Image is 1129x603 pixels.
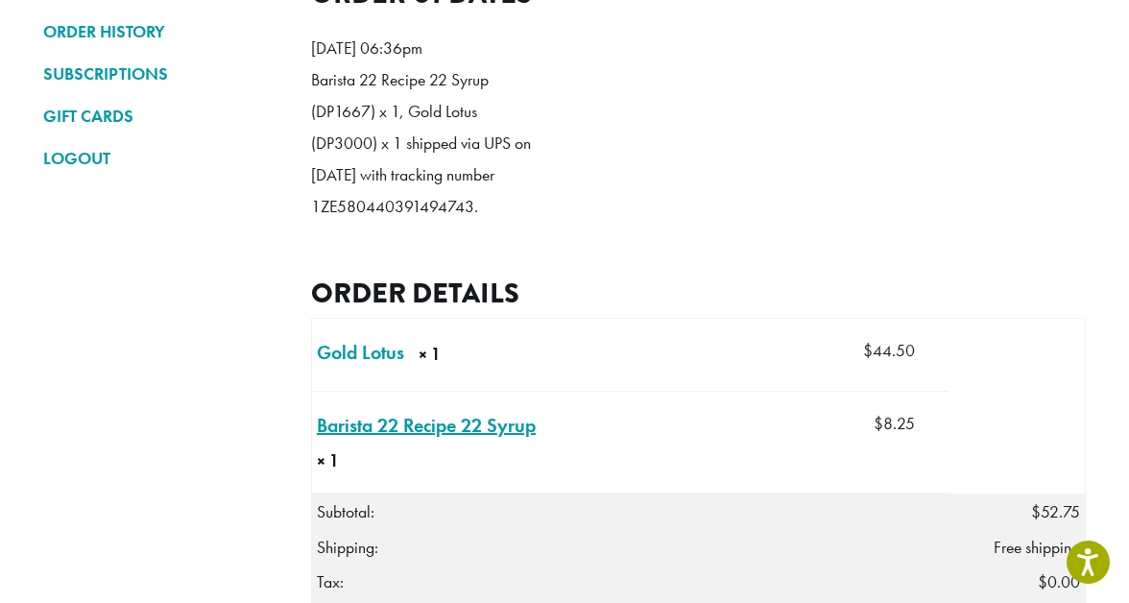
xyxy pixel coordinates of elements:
[312,565,949,599] th: Tax:
[43,100,282,133] a: GIFT CARDS
[949,530,1086,565] td: Free shipping
[1038,571,1080,592] span: 0.00
[43,15,282,48] a: ORDER HISTORY
[874,413,915,434] bdi: 8.25
[311,277,1086,310] h2: Order details
[43,58,282,90] a: SUBSCRIPTIONS
[312,530,949,565] th: Shipping:
[311,33,532,64] p: [DATE] 06:36pm
[874,413,883,434] span: $
[317,411,536,440] a: Barista 22 Recipe 22 Syrup
[317,448,394,473] strong: × 1
[43,142,282,175] a: LOGOUT
[863,340,915,361] bdi: 44.50
[419,342,481,372] strong: × 1
[1031,501,1080,522] span: 52.75
[863,340,873,361] span: $
[312,494,949,530] th: Subtotal:
[1038,571,1047,592] span: $
[1031,501,1041,522] span: $
[317,338,404,367] a: Gold Lotus
[311,64,532,223] p: Barista 22 Recipe 22 Syrup (DP1667) x 1, Gold Lotus (DP3000) x 1 shipped via UPS on [DATE] with t...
